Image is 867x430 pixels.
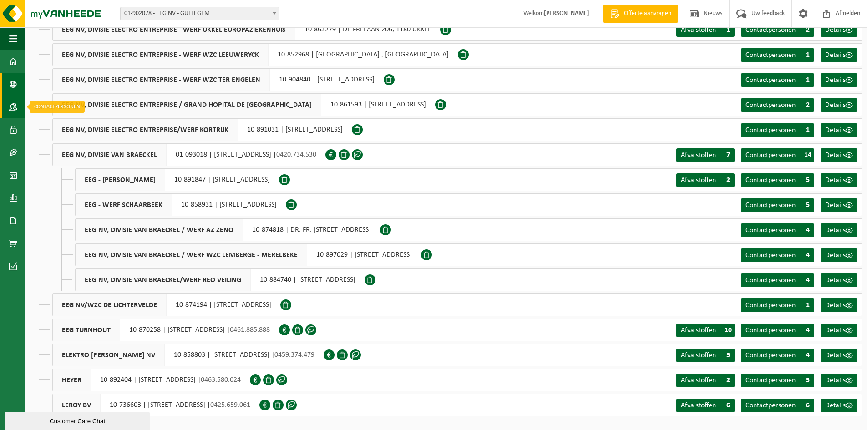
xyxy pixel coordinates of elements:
[53,294,167,316] span: EEG NV/WZC DE LICHTERVELDE
[622,9,674,18] span: Offerte aanvragen
[741,73,814,87] a: Contactpersonen 1
[52,68,384,91] div: 10-904840 | [STREET_ADDRESS]
[741,148,814,162] a: Contactpersonen 14
[801,273,814,287] span: 4
[825,101,846,109] span: Details
[741,173,814,187] a: Contactpersonen 5
[741,248,814,262] a: Contactpersonen 4
[825,177,846,184] span: Details
[821,48,857,62] a: Details
[825,51,846,59] span: Details
[721,374,735,387] span: 2
[745,402,796,409] span: Contactpersonen
[741,123,814,137] a: Contactpersonen 1
[681,377,716,384] span: Afvalstoffen
[821,248,857,262] a: Details
[825,402,846,409] span: Details
[210,401,250,409] span: 0425.659.061
[745,252,796,259] span: Contactpersonen
[825,277,846,284] span: Details
[825,126,846,134] span: Details
[745,377,796,384] span: Contactpersonen
[745,277,796,284] span: Contactpersonen
[825,152,846,159] span: Details
[201,376,241,384] span: 0463.580.024
[745,51,796,59] span: Contactpersonen
[121,7,279,20] span: 01-902078 - EEG NV - GULLEGEM
[76,244,307,266] span: EEG NV, DIVISIE VAN BRAECKEL / WERF WZC LEMBERGE - MERELBEKE
[53,369,91,391] span: HEYER
[801,148,814,162] span: 14
[821,198,857,212] a: Details
[741,349,814,362] a: Contactpersonen 4
[745,302,796,309] span: Contactpersonen
[721,23,735,37] span: 1
[801,198,814,212] span: 5
[676,349,735,362] a: Afvalstoffen 5
[821,23,857,37] a: Details
[801,349,814,362] span: 4
[741,48,814,62] a: Contactpersonen 1
[821,349,857,362] a: Details
[745,177,796,184] span: Contactpersonen
[676,399,735,412] a: Afvalstoffen 6
[825,202,846,209] span: Details
[53,119,238,141] span: EEG NV, DIVISIE ELECTRO ENTREPRISE/WERF KORTRIJK
[52,143,325,166] div: 01-093018 | [STREET_ADDRESS] |
[53,394,101,416] span: LEROY BV
[676,374,735,387] a: Afvalstoffen 2
[825,252,846,259] span: Details
[825,377,846,384] span: Details
[825,352,846,359] span: Details
[52,43,458,66] div: 10-852968 | [GEOGRAPHIC_DATA] , [GEOGRAPHIC_DATA]
[741,399,814,412] a: Contactpersonen 6
[801,298,814,312] span: 1
[821,324,857,337] a: Details
[821,273,857,287] a: Details
[53,69,270,91] span: EEG NV, DIVISIE ELECTRO ENTREPRISE - WERF WZC TER ENGELEN
[825,26,846,34] span: Details
[745,227,796,234] span: Contactpersonen
[681,26,716,34] span: Afvalstoffen
[75,168,279,191] div: 10-891847 | [STREET_ADDRESS]
[53,344,165,366] span: ELEKTRO [PERSON_NAME] NV
[821,399,857,412] a: Details
[603,5,678,23] a: Offerte aanvragen
[741,23,814,37] a: Contactpersonen 2
[721,173,735,187] span: 2
[821,223,857,237] a: Details
[821,73,857,87] a: Details
[52,93,435,116] div: 10-861593 | [STREET_ADDRESS]
[52,118,352,141] div: 10-891031 | [STREET_ADDRESS]
[825,227,846,234] span: Details
[53,44,269,66] span: EEG NV, DIVISIE ELECTRO ENTREPRISE - WERF WZC LEEUWERYCK
[52,293,280,316] div: 10-874194 | [STREET_ADDRESS]
[721,148,735,162] span: 7
[801,248,814,262] span: 4
[801,399,814,412] span: 6
[821,298,857,312] a: Details
[825,327,846,334] span: Details
[825,302,846,309] span: Details
[52,394,259,416] div: 10-736603 | [STREET_ADDRESS] |
[681,402,716,409] span: Afvalstoffen
[75,193,286,216] div: 10-858931 | [STREET_ADDRESS]
[721,324,735,337] span: 10
[801,73,814,87] span: 1
[741,198,814,212] a: Contactpersonen 5
[53,319,120,341] span: EEG TURNHOUT
[76,194,172,216] span: EEG - WERF SCHAARBEEK
[676,148,735,162] a: Afvalstoffen 7
[681,352,716,359] span: Afvalstoffen
[120,7,279,20] span: 01-902078 - EEG NV - GULLEGEM
[544,10,589,17] strong: [PERSON_NAME]
[801,173,814,187] span: 5
[745,152,796,159] span: Contactpersonen
[741,298,814,312] a: Contactpersonen 1
[801,23,814,37] span: 2
[821,374,857,387] a: Details
[53,144,167,166] span: EEG NV, DIVISIE VAN BRAECKEL
[53,19,295,40] span: EEG NV, DIVISIE ELECTRO ENTREPRISE - WERF UKKEL EUROPAZIEKENHUIS
[821,148,857,162] a: Details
